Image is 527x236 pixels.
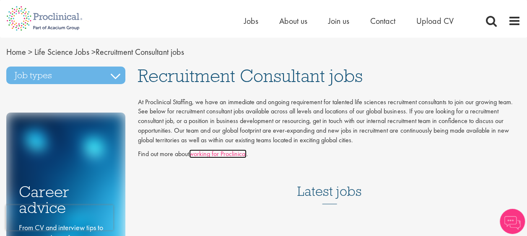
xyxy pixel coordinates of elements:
[6,67,125,84] h3: Job types
[297,163,362,204] h3: Latest jobs
[416,15,454,26] a: Upload CV
[138,149,521,159] p: Find out more about .
[34,46,89,57] a: breadcrumb link to Life Science Jobs
[91,46,96,57] span: >
[28,46,32,57] span: >
[6,46,26,57] a: breadcrumb link to Home
[189,149,247,158] a: working for Proclinical
[244,15,258,26] a: Jobs
[370,15,395,26] a: Contact
[6,46,184,57] span: Recruitment Consultant jobs
[500,209,525,234] img: Chatbot
[279,15,307,26] a: About us
[138,64,363,87] span: Recruitment Consultant jobs
[19,184,113,216] h3: Career advice
[328,15,349,26] a: Join us
[138,97,521,145] p: At Proclinical Staffing, we have an immediate and ongoing requirement for talented life sciences ...
[6,205,113,230] iframe: reCAPTCHA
